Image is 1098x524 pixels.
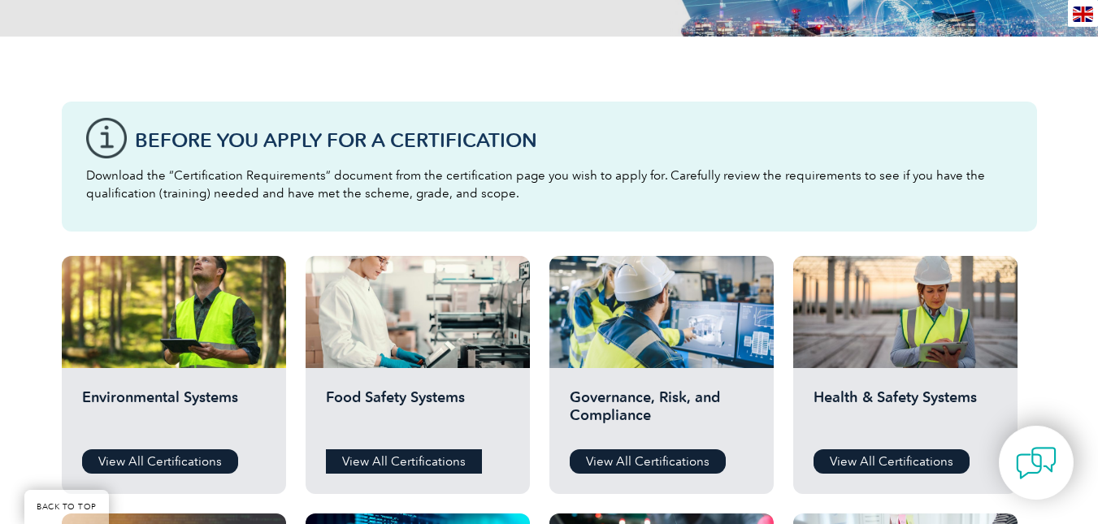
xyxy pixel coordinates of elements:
a: View All Certifications [814,449,970,474]
a: View All Certifications [82,449,238,474]
h2: Environmental Systems [82,388,266,437]
img: contact-chat.png [1016,443,1057,483]
h2: Food Safety Systems [326,388,510,437]
a: View All Certifications [326,449,482,474]
p: Download the “Certification Requirements” document from the certification page you wish to apply ... [86,167,1013,202]
a: View All Certifications [570,449,726,474]
h2: Health & Safety Systems [814,388,997,437]
img: en [1073,6,1093,22]
h3: Before You Apply For a Certification [135,130,1013,150]
a: BACK TO TOP [24,490,109,524]
h2: Governance, Risk, and Compliance [570,388,753,437]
